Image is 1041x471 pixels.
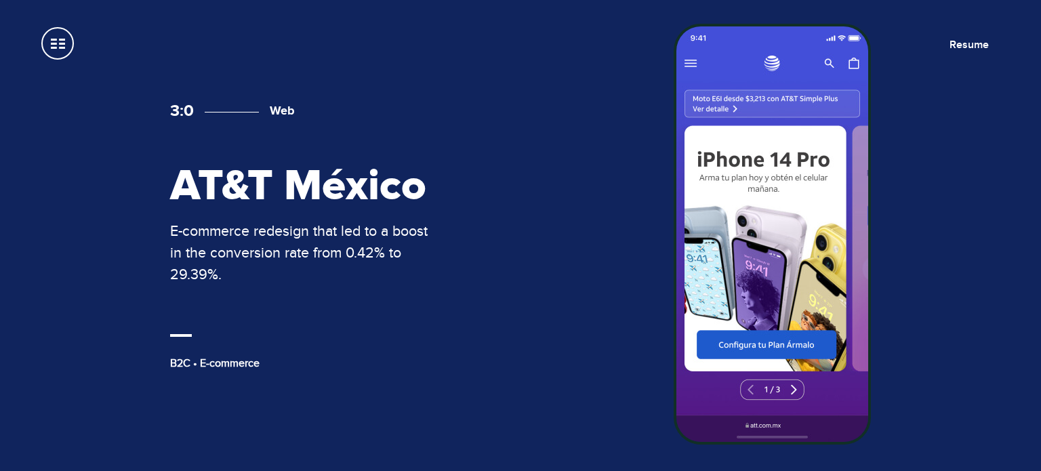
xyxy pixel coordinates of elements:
span: 3:0 [170,101,194,121]
h3: Web [205,104,295,119]
h2: AT&T México [170,164,441,209]
img: Expo [674,24,871,445]
span: B2C • E-commerce [170,356,260,370]
a: 3:0 Web AT&T México E-commerce redesign that led to a boost in the conversion rate from 0.42% to ... [114,24,927,448]
a: Resume [950,38,989,52]
p: E-commerce redesign that led to a boost in the conversion rate from 0.42% to 29.39%. [170,220,441,285]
